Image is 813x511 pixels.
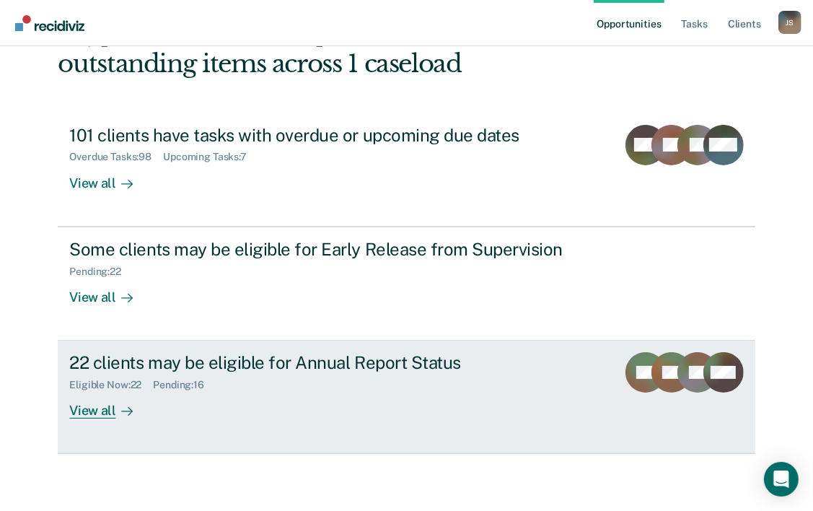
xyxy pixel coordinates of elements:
[69,163,150,191] div: View all
[69,151,163,163] div: Overdue Tasks : 98
[69,266,133,278] div: Pending : 22
[58,341,755,454] a: 22 clients may be eligible for Annual Report StatusEligible Now:22Pending:16View all
[58,19,615,79] div: Hi, [PERSON_NAME]. We’ve found some outstanding items across 1 caseload
[58,113,755,227] a: 101 clients have tasks with overdue or upcoming due datesOverdue Tasks:98Upcoming Tasks:7View all
[163,151,258,163] div: Upcoming Tasks : 7
[69,239,576,260] div: Some clients may be eligible for Early Release from Supervision
[764,462,799,497] div: Open Intercom Messenger
[58,227,755,341] a: Some clients may be eligible for Early Release from SupervisionPending:22View all
[778,11,801,34] div: J S
[69,125,576,146] div: 101 clients have tasks with overdue or upcoming due dates
[69,379,153,391] div: Eligible Now : 22
[69,277,150,305] div: View all
[15,15,84,31] img: Recidiviz
[69,391,150,419] div: View all
[69,352,576,373] div: 22 clients may be eligible for Annual Report Status
[778,11,801,34] button: Profile dropdown button
[153,379,216,391] div: Pending : 16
